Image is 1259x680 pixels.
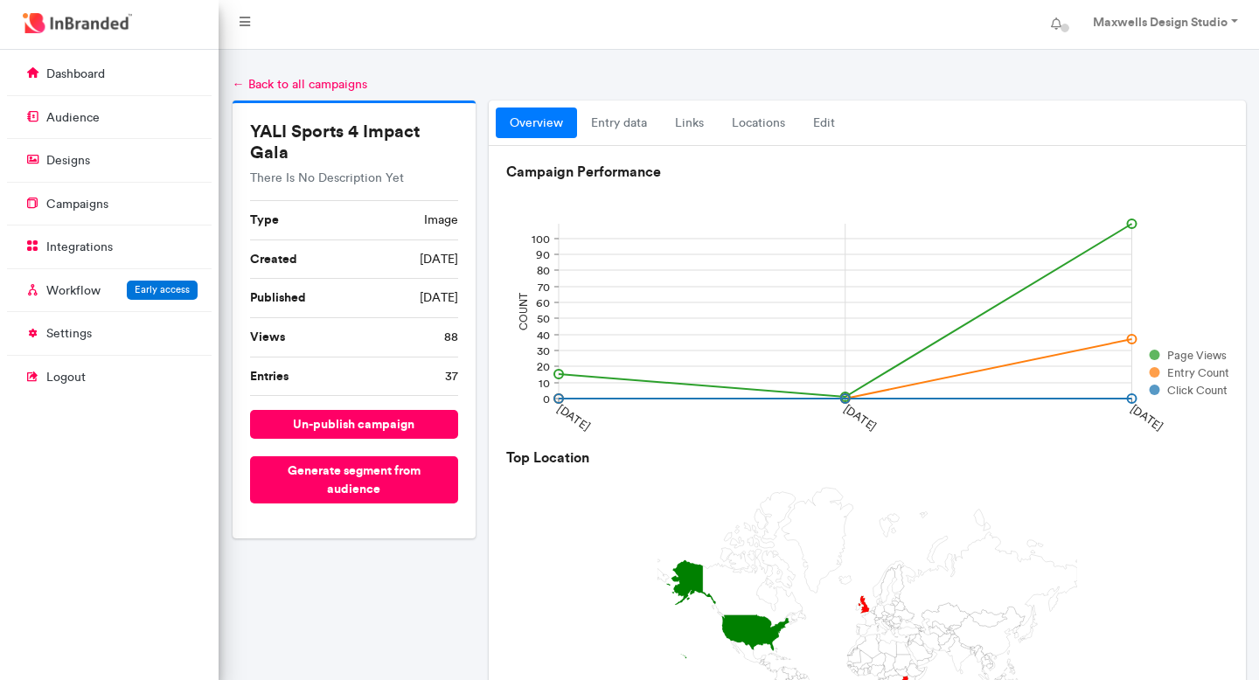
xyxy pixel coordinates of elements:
[46,239,113,256] p: integrations
[444,329,458,346] span: 88
[250,121,459,163] h5: YALI Sports 4 Impact Gala
[420,251,458,268] span: [DATE]
[250,456,459,503] button: Generate segment from audience
[7,57,212,90] a: dashboard
[46,66,105,83] p: dashboard
[1186,610,1242,663] iframe: chat widget
[537,360,550,373] text: 20
[7,187,212,220] a: campaigns
[538,281,550,294] text: 70
[46,369,86,386] p: logout
[1128,402,1165,434] text: [DATE]
[506,163,1228,180] h6: Campaign Performance
[536,248,550,261] text: 90
[445,368,458,385] span: 37
[532,232,550,246] text: 100
[1093,14,1228,30] strong: Maxwells Design Studio
[496,108,577,139] a: overview
[7,230,212,263] a: integrations
[537,312,550,325] text: 50
[661,108,718,139] a: links
[7,274,212,307] a: WorkflowEarly access
[577,108,661,139] a: entry data
[250,289,306,305] b: Published
[537,344,550,357] text: 30
[250,410,459,439] button: un-publish campaign
[420,289,458,307] span: [DATE]
[46,196,108,213] p: campaigns
[424,212,458,229] span: image
[841,402,879,434] text: [DATE]
[46,109,100,127] p: audience
[518,293,530,330] text: COUNT
[250,212,279,227] b: Type
[7,316,212,350] a: settings
[1075,7,1252,42] a: Maxwells Design Studio
[537,329,550,342] text: 40
[7,143,212,177] a: designs
[7,101,212,134] a: audience
[46,325,92,343] p: settings
[46,282,101,300] p: Workflow
[537,264,550,277] text: 80
[799,108,849,139] a: Edit
[233,77,367,92] a: ← Back to all campaigns
[250,170,459,187] p: There Is No Description Yet
[536,296,550,309] text: 60
[555,402,593,434] text: [DATE]
[250,368,289,384] b: Entries
[506,449,1228,466] h6: Top Location
[543,392,550,406] text: 0
[135,283,190,295] span: Early access
[18,9,136,38] img: InBranded Logo
[250,251,297,267] b: Created
[718,108,799,139] a: locations
[46,152,90,170] p: designs
[539,377,550,390] text: 10
[250,329,285,344] b: Views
